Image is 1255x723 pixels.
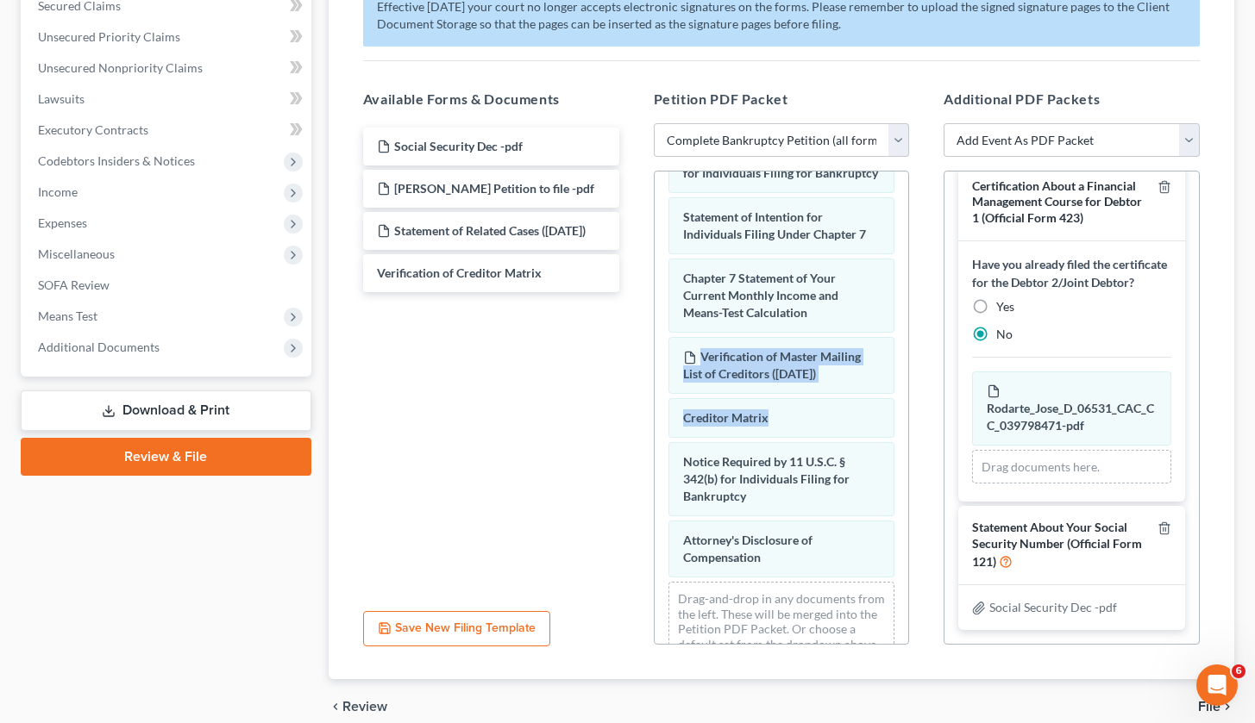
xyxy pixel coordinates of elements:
[38,153,195,168] span: Codebtors Insiders & Notices
[996,327,1013,341] span: No
[394,223,586,238] span: Statement of Related Cases ([DATE])
[683,533,813,564] span: Attorney's Disclosure of Compensation
[38,91,85,106] span: Lawsuits
[38,277,110,292] span: SOFA Review
[683,349,861,381] span: Verification of Master Mailing List of Creditors ([DATE])
[996,299,1014,314] span: Yes
[683,271,838,320] span: Chapter 7 Statement of Your Current Monthly Income and Means-Test Calculation
[38,309,97,323] span: Means Test
[944,89,1200,109] h5: Additional PDF Packets
[329,700,342,714] i: chevron_left
[668,582,895,661] div: Drag-and-drop in any documents from the left. These will be merged into the Petition PDF Packet. ...
[1196,664,1238,706] iframe: Intercom live chat
[38,122,148,137] span: Executory Contracts
[683,454,850,503] span: Notice Required by 11 U.S.C. § 342(b) for Individuals Filing for Bankruptcy
[987,401,1154,433] span: Rodarte_Jose_D_06531_CAC_CC_039798471-pdf
[363,611,550,647] button: Save New Filing Template
[24,115,311,146] a: Executory Contracts
[24,22,311,53] a: Unsecured Priority Claims
[24,270,311,301] a: SOFA Review
[394,181,594,196] span: [PERSON_NAME] Petition to file -pdf
[38,184,78,199] span: Income
[38,60,203,75] span: Unsecured Nonpriority Claims
[21,438,311,476] a: Review & File
[24,84,311,115] a: Lawsuits
[342,700,387,714] span: Review
[683,209,866,241] span: Statement of Intention for Individuals Filing Under Chapter 7
[38,246,115,261] span: Miscellaneous
[21,390,311,431] a: Download & Print
[363,89,619,109] h5: Available Forms & Documents
[972,178,1142,225] span: Certification About a Financial Management Course for Debtor 1 (Official Form 423)
[972,520,1142,569] span: Statement About Your Social Security Number (Official Form 121)
[654,90,788,107] span: Petition PDF Packet
[24,53,311,84] a: Unsecured Nonpriority Claims
[989,600,1117,614] span: Social Security Dec -pdf
[1198,700,1220,714] span: File
[38,340,160,354] span: Additional Documents
[377,265,542,280] span: Verification of Creditor Matrix
[1220,700,1234,714] i: chevron_right
[972,450,1171,484] div: Drag documents here.
[683,410,769,425] span: Creditor Matrix
[38,29,180,44] span: Unsecured Priority Claims
[38,215,87,230] span: Expenses
[394,139,523,153] span: Social Security Dec -pdf
[329,700,405,714] button: chevron_left Review
[972,255,1171,291] label: Have you already filed the certificate for the Debtor 2/Joint Debtor?
[1232,664,1246,678] span: 6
